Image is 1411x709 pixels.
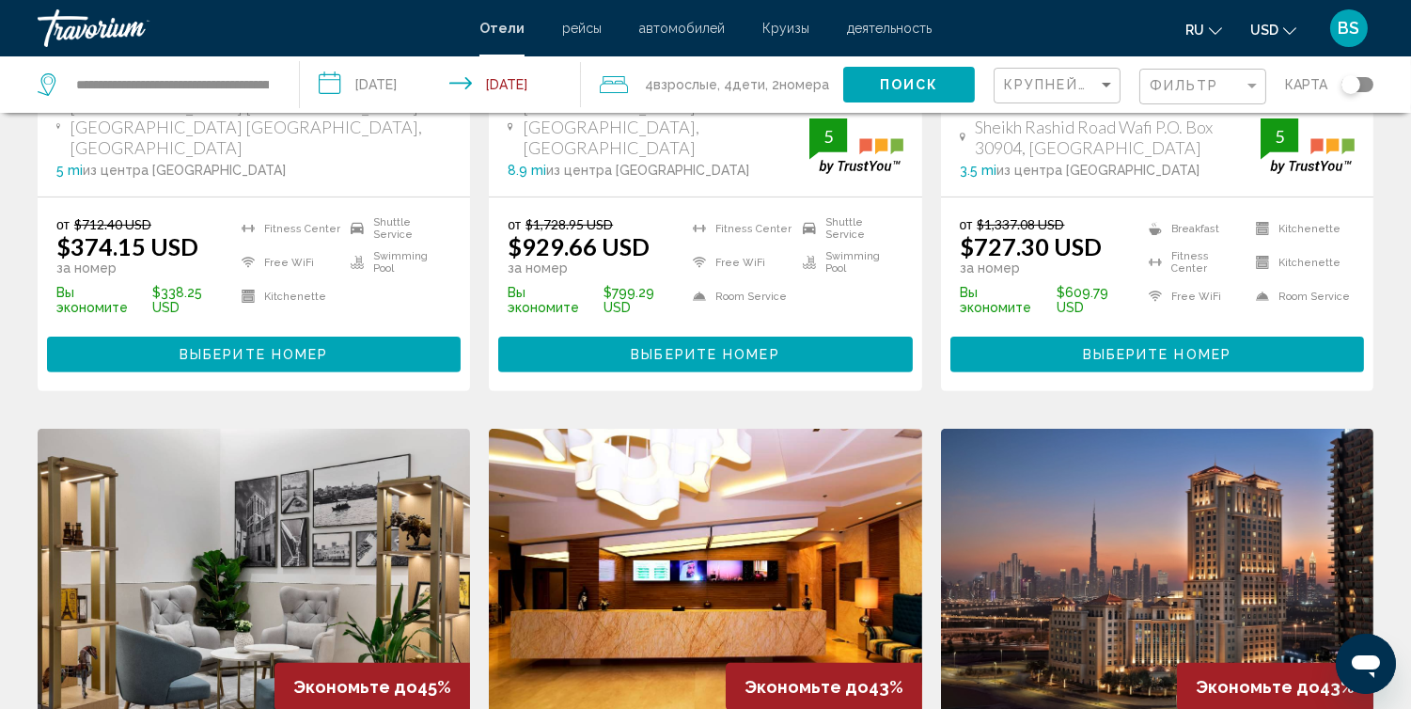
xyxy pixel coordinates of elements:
[683,250,793,275] li: Free WiFi
[717,71,765,98] span: , 4
[1139,284,1247,308] li: Free WiFi
[293,677,417,697] span: Экономьте до
[508,216,521,232] span: от
[847,21,932,36] a: деятельность
[1336,634,1396,694] iframe: To enrich screen reader interactions, please activate Accessibility in Grammarly extension settings
[960,216,973,232] span: от
[996,163,1199,178] span: из центра [GEOGRAPHIC_DATA]
[300,56,581,113] button: Check-in date: Aug 24, 2025 Check-out date: Aug 27, 2025
[83,163,286,178] span: из центра [GEOGRAPHIC_DATA]
[1327,76,1373,93] button: Toggle map
[639,21,725,36] a: автомобилей
[56,285,232,315] p: $338.25 USD
[508,285,599,315] span: Вы экономите
[498,341,912,362] a: Выберите номер
[1250,23,1278,38] span: USD
[960,163,996,178] span: 3.5 mi
[779,77,829,92] span: номера
[1246,216,1355,241] li: Kitchenette
[525,216,613,232] del: $1,728.95 USD
[960,260,1139,276] p: за номер
[1185,16,1222,43] button: Change language
[508,285,683,315] p: $799.29 USD
[581,56,843,113] button: Travelers: 4 adults, 4 children
[180,348,328,363] span: Выберите номер
[793,216,903,241] li: Shuttle Service
[1285,71,1327,98] span: карта
[978,216,1065,232] del: $1,337.08 USD
[232,216,342,241] li: Fitness Center
[960,285,1139,315] p: $609.79 USD
[56,260,232,276] p: за номер
[1339,19,1360,38] span: BS
[56,163,83,178] span: 5 mi
[508,163,546,178] span: 8.9 mi
[765,71,829,98] span: , 2
[1261,125,1298,148] div: 5
[523,96,809,158] span: [GEOGRAPHIC_DATA] [GEOGRAPHIC_DATA], [GEOGRAPHIC_DATA]
[74,216,151,232] del: $712.40 USD
[56,285,148,315] span: Вы экономите
[1246,250,1355,275] li: Kitchenette
[960,285,1053,315] span: Вы экономите
[508,232,650,260] ins: $929.66 USD
[1139,68,1266,106] button: Filter
[843,67,975,102] button: Поиск
[341,250,451,275] li: Swimming Pool
[975,117,1261,158] span: Sheikh Rashid Road Wafi P.O. Box 30904, [GEOGRAPHIC_DATA]
[56,232,198,260] ins: $374.15 USD
[341,216,451,241] li: Shuttle Service
[1004,77,1229,92] span: Крупнейшие сбережения
[38,9,461,47] a: Travorium
[1261,118,1355,174] img: trustyou-badge.svg
[809,118,903,174] img: trustyou-badge.svg
[745,677,869,697] span: Экономьте до
[1185,23,1204,38] span: ru
[47,341,461,362] a: Выберите номер
[653,77,717,92] span: Взрослые
[1196,677,1320,697] span: Экономьте до
[232,250,342,275] li: Free WiFi
[232,284,342,308] li: Kitchenette
[1083,348,1231,363] span: Выберите номер
[56,216,70,232] span: от
[479,21,525,36] a: Отели
[809,125,847,148] div: 5
[70,96,451,158] span: [GEOGRAPHIC_DATA] [GEOGRAPHIC_DATA] [GEOGRAPHIC_DATA] [GEOGRAPHIC_DATA], [GEOGRAPHIC_DATA]
[1004,78,1115,94] mat-select: Sort by
[683,216,793,241] li: Fitness Center
[47,337,461,371] button: Выберите номер
[793,250,903,275] li: Swimming Pool
[1139,250,1247,275] li: Fitness Center
[762,21,809,36] a: Круизы
[546,163,749,178] span: из центра [GEOGRAPHIC_DATA]
[1150,78,1219,93] span: Фильтр
[1139,216,1247,241] li: Breakfast
[562,21,602,36] a: рейсы
[880,78,939,93] span: Поиск
[950,337,1364,371] button: Выберите номер
[631,348,779,363] span: Выберите номер
[1246,284,1355,308] li: Room Service
[645,71,717,98] span: 4
[1250,16,1296,43] button: Change currency
[508,260,683,276] p: за номер
[1325,8,1373,48] button: User Menu
[498,337,912,371] button: Выберите номер
[732,77,765,92] span: Дети
[950,341,1364,362] a: Выберите номер
[683,284,793,308] li: Room Service
[960,232,1102,260] ins: $727.30 USD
